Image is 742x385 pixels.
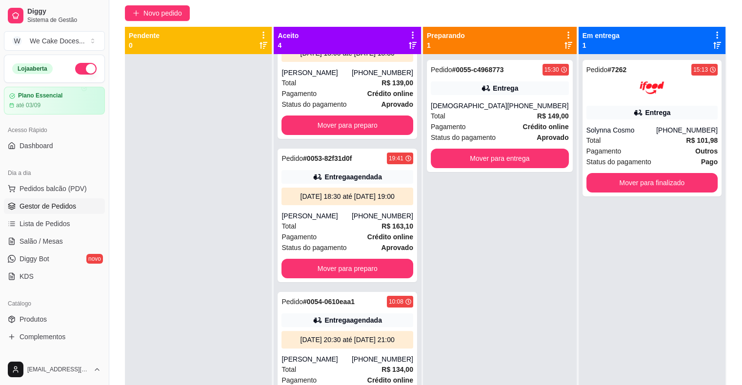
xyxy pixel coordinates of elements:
span: plus [133,10,140,17]
a: Produtos [4,311,105,327]
strong: # 0054-0610eaa1 [303,298,355,306]
strong: R$ 163,10 [381,222,413,230]
p: 0 [129,40,160,50]
p: Preparando [427,31,465,40]
a: Salão / Mesas [4,233,105,249]
div: [PHONE_NUMBER] [507,101,569,111]
span: [EMAIL_ADDRESS][DOMAIN_NAME] [27,366,89,373]
button: Mover para entrega [431,149,569,168]
div: Entrega agendada [324,172,381,182]
a: DiggySistema de Gestão [4,4,105,27]
div: [DATE] 20:30 até [DATE] 21:00 [285,335,409,345]
span: Lista de Pedidos [20,219,70,229]
span: Novo pedido [143,8,182,19]
div: Entrega [493,83,518,93]
div: [PERSON_NAME] [281,68,351,77]
span: Dashboard [20,141,53,151]
div: [PERSON_NAME] [281,211,351,221]
span: Gestor de Pedidos [20,201,76,211]
button: Mover para preparo [281,115,413,135]
span: Pedidos balcão (PDV) [20,184,87,193]
p: Em entrega [582,31,620,40]
span: Pedido [586,66,608,74]
strong: R$ 134,00 [381,366,413,373]
a: Lista de Pedidos [4,216,105,231]
span: KDS [20,271,34,281]
span: Pagamento [431,121,466,132]
div: 15:13 [693,66,708,74]
a: Dashboard [4,138,105,154]
button: Novo pedido [125,5,190,21]
div: [PHONE_NUMBER] [352,68,413,77]
div: [DEMOGRAPHIC_DATA] [431,101,507,111]
span: Diggy Bot [20,254,49,264]
strong: aprovado [381,100,413,108]
strong: aprovado [381,244,413,251]
span: Pedido [281,298,303,306]
p: 1 [427,40,465,50]
strong: Outros [695,147,718,155]
span: Pagamento [281,231,317,242]
div: Entrega [645,108,670,117]
span: Pagamento [281,88,317,99]
span: W [12,36,22,46]
span: Status do pagamento [586,156,651,167]
div: [PERSON_NAME] [281,354,351,364]
span: Status do pagamento [431,132,496,143]
p: 1 [582,40,620,50]
span: Diggy [27,7,101,16]
strong: # 0053-82f31d0f [303,154,352,162]
div: 19:41 [389,154,403,162]
a: Gestor de Pedidos [4,198,105,214]
div: [PHONE_NUMBER] [352,354,413,364]
span: Pagamento [586,146,622,156]
span: Total [281,364,296,375]
span: Pedido [281,154,303,162]
div: Catálogo [4,296,105,311]
article: até 03/09 [16,101,40,109]
span: Pedido [431,66,452,74]
button: [EMAIL_ADDRESS][DOMAIN_NAME] [4,358,105,381]
div: Loja aberta [12,63,53,74]
span: Status do pagamento [281,242,346,253]
span: Status do pagamento [281,99,346,110]
span: Sistema de Gestão [27,16,101,24]
span: Total [281,221,296,231]
strong: aprovado [537,134,568,141]
strong: Pago [701,158,718,166]
div: 15:30 [544,66,559,74]
p: Pendente [129,31,160,40]
button: Pedidos balcão (PDV) [4,181,105,196]
strong: Crédito online [522,123,568,131]
span: Complementos [20,332,65,342]
a: Complementos [4,329,105,345]
strong: Crédito online [367,233,413,241]
strong: Crédito online [367,90,413,97]
span: Produtos [20,314,47,324]
p: 4 [278,40,299,50]
strong: R$ 101,98 [686,136,718,144]
strong: Crédito online [367,376,413,384]
div: Dia a dia [4,165,105,181]
span: Total [431,111,445,121]
div: Entrega agendada [324,315,381,325]
strong: R$ 149,00 [537,112,569,120]
a: Plano Essencialaté 03/09 [4,87,105,115]
button: Mover para finalizado [586,173,718,192]
button: Select a team [4,31,105,51]
article: Plano Essencial [18,92,62,99]
span: Salão / Mesas [20,236,63,246]
img: ifood [640,76,664,100]
a: Diggy Botnovo [4,251,105,267]
div: Solynna Cosmo [586,125,656,135]
strong: # 7262 [607,66,626,74]
span: Total [586,135,601,146]
p: Aceito [278,31,299,40]
button: Mover para preparo [281,259,413,278]
button: Alterar Status [75,63,97,75]
div: [PHONE_NUMBER] [656,125,718,135]
div: [PHONE_NUMBER] [352,211,413,221]
div: Acesso Rápido [4,122,105,138]
strong: R$ 139,00 [381,79,413,87]
a: KDS [4,269,105,284]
